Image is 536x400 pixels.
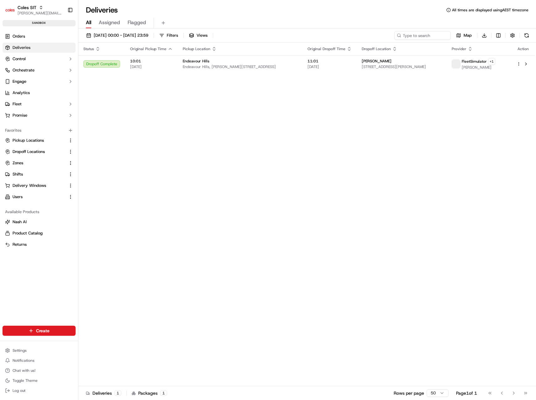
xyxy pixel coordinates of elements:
div: 1 [160,390,167,396]
button: Refresh [522,31,531,40]
span: [DATE] [307,64,352,69]
span: Flagged [128,19,146,26]
button: Pickup Locations [3,135,76,145]
span: Dropoff Locations [13,149,45,155]
span: Dropoff Location [362,46,391,51]
span: Endeavour Hills, [PERSON_NAME][STREET_ADDRESS] [183,64,297,69]
button: Coles SITColes SIT[PERSON_NAME][EMAIL_ADDRESS][PERSON_NAME][PERSON_NAME][DOMAIN_NAME] [3,3,65,18]
button: Coles SIT [18,4,36,11]
span: Pickup Location [183,46,210,51]
a: Dropoff Locations [5,149,66,155]
span: Control [13,56,26,62]
a: Zones [5,160,66,166]
span: Product Catalog [13,230,43,236]
span: Settings [13,348,27,353]
button: [DATE] 00:00 - [DATE] 23:59 [83,31,151,40]
span: 11:01 [307,59,352,64]
input: Type to search [394,31,451,40]
span: Deliveries [13,45,30,50]
span: Orchestrate [13,67,34,73]
button: Orchestrate [3,65,76,75]
button: Returns [3,239,76,250]
button: Nash AI [3,217,76,227]
span: Map [464,33,472,38]
span: [PERSON_NAME] [462,65,495,70]
span: Analytics [13,90,30,96]
span: Returns [13,242,27,247]
button: Toggle Theme [3,376,76,385]
button: Chat with us! [3,366,76,375]
a: Users [5,194,66,200]
span: Create [36,328,50,334]
button: +1 [488,58,495,65]
button: Zones [3,158,76,168]
button: Fleet [3,99,76,109]
div: Packages [132,390,167,396]
a: Nash AI [5,219,73,225]
span: All [86,19,91,26]
div: Favorites [3,125,76,135]
span: Zones [13,160,23,166]
div: 1 [114,390,121,396]
span: Original Dropoff Time [307,46,345,51]
span: FleetSimulator [462,59,487,64]
span: Assigned [99,19,120,26]
div: Available Products [3,207,76,217]
span: Nash AI [13,219,27,225]
div: Page 1 of 1 [456,390,477,396]
span: Engage [13,79,26,84]
button: Map [453,31,475,40]
button: Create [3,326,76,336]
a: Product Catalog [5,230,73,236]
span: [STREET_ADDRESS][PERSON_NAME] [362,64,442,69]
button: [PERSON_NAME][EMAIL_ADDRESS][PERSON_NAME][PERSON_NAME][DOMAIN_NAME] [18,11,62,16]
span: Fleet [13,101,22,107]
span: All times are displayed using AEST timezone [452,8,528,13]
span: Filters [167,33,178,38]
span: Delivery Windows [13,183,46,188]
div: Deliveries [86,390,121,396]
a: Returns [5,242,73,247]
span: [DATE] 00:00 - [DATE] 23:59 [94,33,148,38]
img: Coles SIT [5,5,15,15]
button: Control [3,54,76,64]
div: sandbox [3,20,76,26]
button: Log out [3,386,76,395]
span: Toggle Theme [13,378,38,383]
button: Settings [3,346,76,355]
span: Chat with us! [13,368,35,373]
button: Delivery Windows [3,181,76,191]
span: Pickup Locations [13,138,44,143]
button: Promise [3,110,76,120]
span: [DATE] [130,64,173,69]
span: Orders [13,34,25,39]
span: Log out [13,388,25,393]
span: Endeavour Hills [183,59,209,64]
span: Shifts [13,171,23,177]
button: Users [3,192,76,202]
span: Notifications [13,358,34,363]
button: Product Catalog [3,228,76,238]
span: Provider [452,46,466,51]
p: Rows per page [394,390,424,396]
span: Promise [13,113,27,118]
a: Pickup Locations [5,138,66,143]
button: Filters [156,31,181,40]
a: Orders [3,31,76,41]
a: Analytics [3,88,76,98]
span: Views [197,33,208,38]
button: Views [186,31,210,40]
span: Users [13,194,23,200]
h1: Deliveries [86,5,118,15]
span: 10:01 [130,59,173,64]
button: Dropoff Locations [3,147,76,157]
button: Shifts [3,169,76,179]
a: Delivery Windows [5,183,66,188]
span: Original Pickup Time [130,46,166,51]
span: [PERSON_NAME] [362,59,391,64]
a: Shifts [5,171,66,177]
button: Notifications [3,356,76,365]
a: Deliveries [3,43,76,53]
